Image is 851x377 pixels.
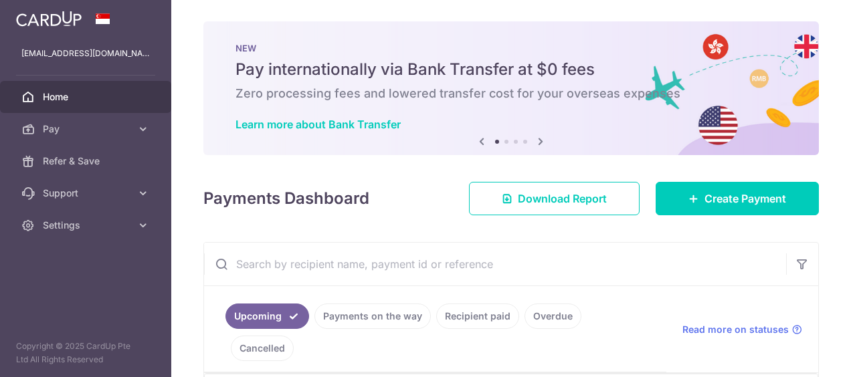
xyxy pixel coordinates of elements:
a: Upcoming [225,303,309,329]
span: Settings [43,219,131,232]
a: Learn more about Bank Transfer [235,118,401,131]
a: Read more on statuses [682,323,802,336]
img: Bank transfer banner [203,21,819,155]
a: Overdue [525,303,581,329]
span: Pay [43,122,131,136]
h6: Zero processing fees and lowered transfer cost for your overseas expenses [235,86,787,102]
span: Support [43,186,131,200]
a: Recipient paid [436,303,519,329]
a: Download Report [469,182,640,215]
p: NEW [235,43,787,53]
a: Cancelled [231,336,294,361]
p: [EMAIL_ADDRESS][DOMAIN_NAME] [21,47,150,60]
input: Search by recipient name, payment id or reference [204,243,786,285]
h5: Pay internationally via Bank Transfer at $0 fees [235,59,787,80]
span: Refer & Save [43,154,131,168]
a: Payments on the way [314,303,431,329]
span: Create Payment [704,191,786,207]
span: Read more on statuses [682,323,789,336]
img: CardUp [16,11,82,27]
span: Download Report [518,191,607,207]
h4: Payments Dashboard [203,186,369,211]
span: Home [43,90,131,104]
a: Create Payment [656,182,819,215]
